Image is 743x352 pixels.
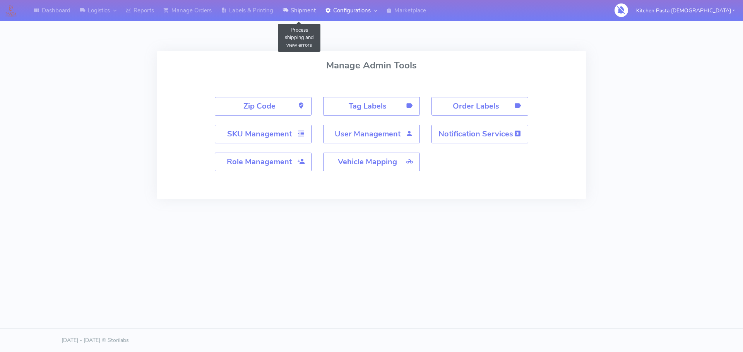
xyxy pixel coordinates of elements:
[323,125,420,143] button: User Management
[227,156,292,167] strong: Role Management
[453,101,499,111] strong: Order Labels
[431,125,528,143] button: Notification Services
[349,101,387,111] strong: Tag Labels
[630,3,741,19] button: Kitchen Pasta [DEMOGRAPHIC_DATA]
[243,101,276,111] strong: Zip Code
[323,97,420,116] button: Tag Labels
[326,60,417,70] h3: Manage Admin Tools
[438,129,513,139] strong: Notification Services
[215,97,312,116] button: Zip Code
[338,156,397,167] strong: Vehicle Mapping
[227,129,292,139] strong: SKU Management
[215,153,312,171] button: Role Management
[431,97,528,116] button: Order Labels
[335,129,401,139] strong: User Management
[323,153,420,171] button: Vehicle Mapping
[215,125,312,143] button: SKU Management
